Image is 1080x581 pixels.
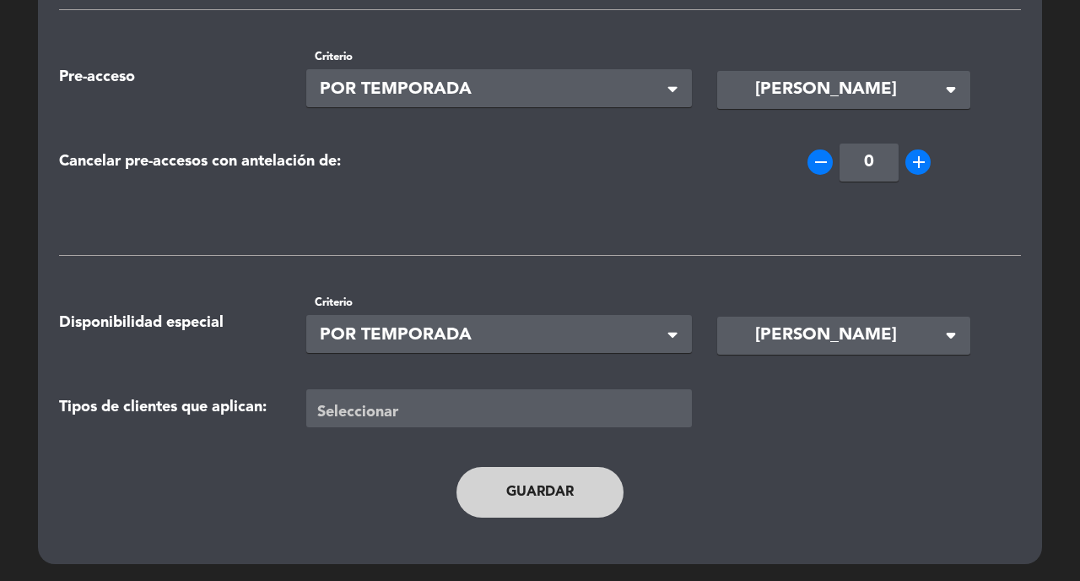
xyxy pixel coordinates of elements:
i: arrow_drop_down [936,320,966,350]
span: [PERSON_NAME] [755,322,897,350]
button: Guardar [456,467,624,518]
i: add [909,152,929,172]
label: Criterio [306,294,693,312]
span: [PERSON_NAME] [755,76,897,104]
button: remove [807,149,833,175]
div: Disponibilidad especial [46,311,294,335]
i: arrow_drop_down [936,74,966,105]
div: Pre-acceso [46,65,294,90]
div: Tipos de clientes que aplican: [46,395,294,420]
span: POR TEMPORADA [320,322,666,350]
div: Cancelar pre-accesos con antelación de: [46,149,705,174]
label: Criterio [306,48,693,66]
button: add [905,149,931,175]
span: POR TEMPORADA [320,76,666,104]
i: remove [811,152,831,172]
